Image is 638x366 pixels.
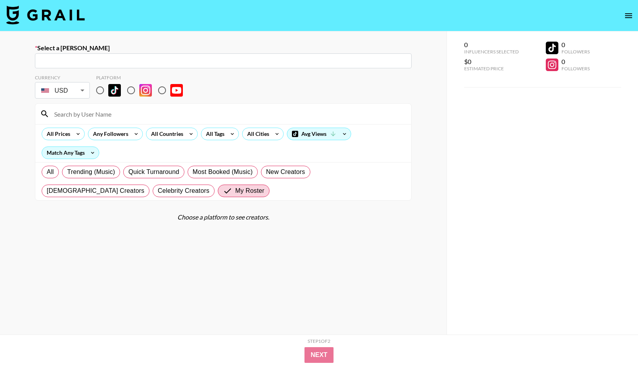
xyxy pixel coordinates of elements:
div: Influencers Selected [464,49,519,55]
input: Search by User Name [49,108,406,120]
div: All Prices [42,128,72,140]
div: USD [36,84,88,97]
div: $0 [464,58,519,66]
div: All Cities [242,128,271,140]
div: Any Followers [88,128,130,140]
span: Celebrity Creators [158,186,210,196]
div: Followers [561,49,590,55]
div: Choose a platform to see creators. [35,213,412,221]
span: Trending (Music) [67,167,115,177]
img: TikTok [108,84,121,97]
div: All Countries [146,128,185,140]
span: [DEMOGRAPHIC_DATA] Creators [47,186,144,196]
span: My Roster [235,186,264,196]
span: Most Booked (Music) [193,167,253,177]
div: Platform [96,75,189,81]
label: Select a [PERSON_NAME] [35,44,412,52]
div: Avg Views [287,128,351,140]
div: 0 [464,41,519,49]
div: All Tags [201,128,226,140]
span: New Creators [266,167,305,177]
img: Grail Talent [6,5,85,24]
div: Step 1 of 2 [308,338,330,344]
div: Followers [561,66,590,71]
div: 0 [561,41,590,49]
img: Instagram [139,84,152,97]
div: Match Any Tags [42,147,99,159]
div: Estimated Price [464,66,519,71]
img: YouTube [170,84,183,97]
div: 0 [561,58,590,66]
span: Quick Turnaround [128,167,179,177]
button: Next [304,347,334,363]
div: Currency [35,75,90,81]
span: All [47,167,54,177]
button: open drawer [621,8,636,24]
